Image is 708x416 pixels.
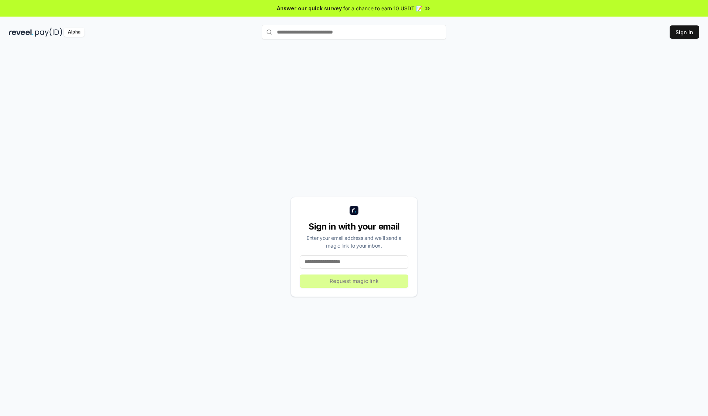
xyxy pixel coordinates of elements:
button: Sign In [670,25,699,39]
img: pay_id [35,28,62,37]
span: Answer our quick survey [277,4,342,12]
span: for a chance to earn 10 USDT 📝 [343,4,422,12]
img: reveel_dark [9,28,34,37]
div: Sign in with your email [300,221,408,233]
img: logo_small [350,206,358,215]
div: Alpha [64,28,84,37]
div: Enter your email address and we’ll send a magic link to your inbox. [300,234,408,249]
